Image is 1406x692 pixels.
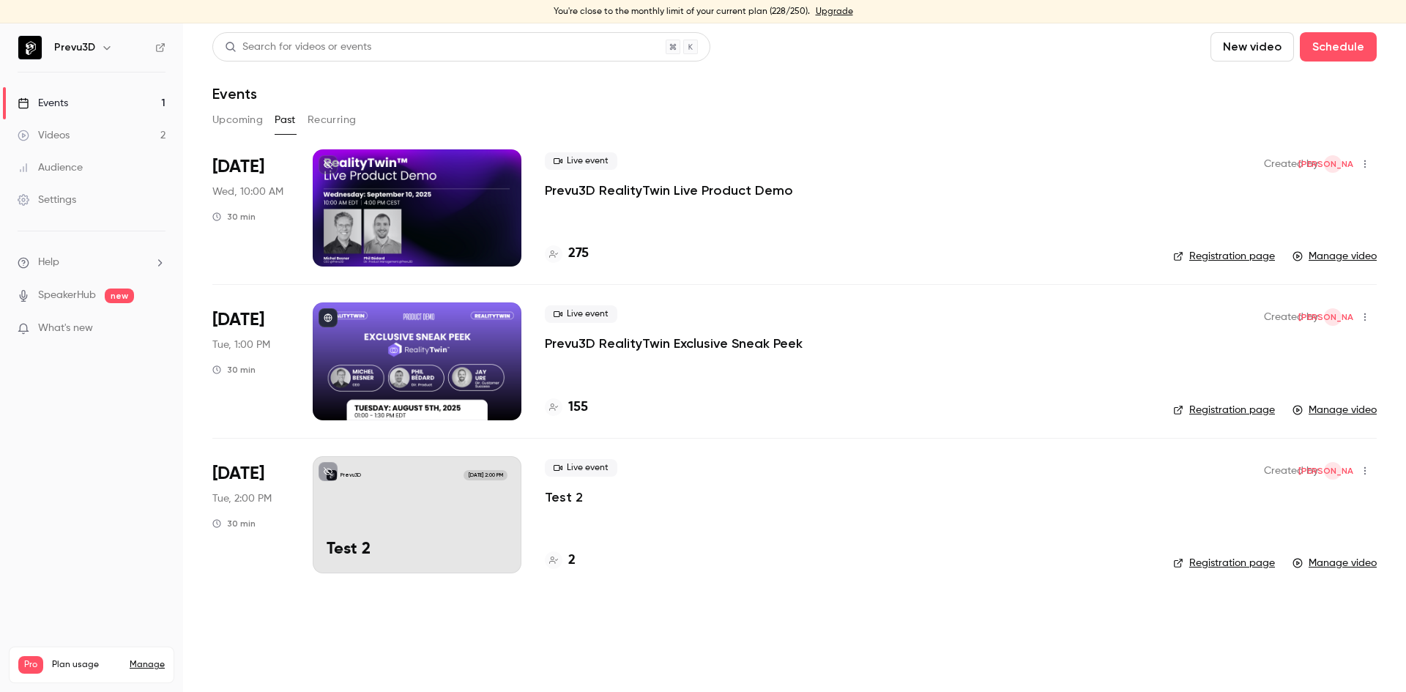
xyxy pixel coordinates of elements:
[225,40,371,55] div: Search for videos or events
[1264,155,1318,173] span: Created by
[38,288,96,303] a: SpeakerHub
[1292,556,1377,570] a: Manage video
[568,244,589,264] h4: 275
[212,456,289,573] div: Jul 29 Tue, 2:00 PM (America/Toronto)
[18,193,76,207] div: Settings
[1173,249,1275,264] a: Registration page
[545,459,617,477] span: Live event
[38,255,59,270] span: Help
[1300,32,1377,62] button: Schedule
[545,305,617,323] span: Live event
[212,108,263,132] button: Upcoming
[545,398,588,417] a: 155
[545,335,803,352] a: Prevu3D RealityTwin Exclusive Sneak Peek
[1210,32,1294,62] button: New video
[1324,462,1342,480] span: Julie Osmond
[1292,403,1377,417] a: Manage video
[212,338,270,352] span: Tue, 1:00 PM
[545,488,583,506] a: Test 2
[212,462,264,485] span: [DATE]
[1298,462,1368,480] span: [PERSON_NAME]
[816,6,853,18] a: Upgrade
[1173,556,1275,570] a: Registration page
[130,659,165,671] a: Manage
[545,244,589,264] a: 275
[18,255,165,270] li: help-dropdown-opener
[212,364,256,376] div: 30 min
[18,160,83,175] div: Audience
[1324,155,1342,173] span: Julie Osmond
[148,322,165,335] iframe: Noticeable Trigger
[212,185,283,199] span: Wed, 10:00 AM
[18,128,70,143] div: Videos
[212,149,289,267] div: Sep 10 Wed, 10:00 AM (America/Toronto)
[38,321,93,336] span: What's new
[18,656,43,674] span: Pro
[1298,155,1368,173] span: [PERSON_NAME]
[275,108,296,132] button: Past
[212,491,272,506] span: Tue, 2:00 PM
[1298,308,1368,326] span: [PERSON_NAME]
[105,289,134,303] span: new
[1292,249,1377,264] a: Manage video
[212,155,264,179] span: [DATE]
[464,470,507,480] span: [DATE] 2:00 PM
[308,108,357,132] button: Recurring
[568,398,588,417] h4: 155
[341,472,361,479] p: Prevu3D
[18,96,68,111] div: Events
[545,182,793,199] a: Prevu3D RealityTwin Live Product Demo
[212,85,257,103] h1: Events
[18,36,42,59] img: Prevu3D
[52,659,121,671] span: Plan usage
[54,40,95,55] h6: Prevu3D
[545,551,576,570] a: 2
[1173,403,1275,417] a: Registration page
[327,540,507,559] p: Test 2
[1264,462,1318,480] span: Created by
[212,308,264,332] span: [DATE]
[212,211,256,223] div: 30 min
[568,551,576,570] h4: 2
[212,302,289,420] div: Aug 5 Tue, 1:00 PM (America/Toronto)
[313,456,521,573] a: Test 2Prevu3D[DATE] 2:00 PMTest 2
[1264,308,1318,326] span: Created by
[1324,308,1342,326] span: Julie Osmond
[212,518,256,529] div: 30 min
[545,152,617,170] span: Live event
